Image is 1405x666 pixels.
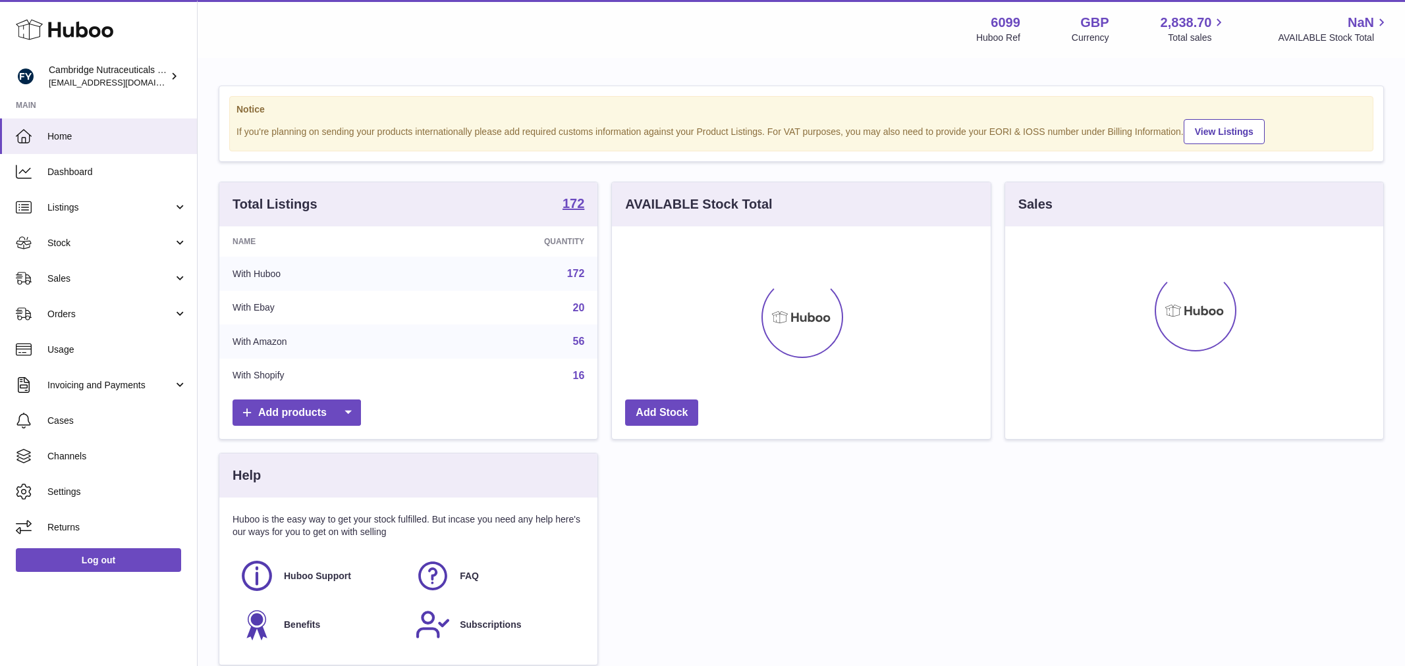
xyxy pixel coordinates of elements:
span: Home [47,130,187,143]
span: Invoicing and Payments [47,379,173,392]
div: If you're planning on sending your products internationally please add required customs informati... [236,117,1366,144]
div: Currency [1072,32,1109,44]
a: Add Stock [625,399,698,426]
a: NaN AVAILABLE Stock Total [1278,14,1389,44]
th: Name [219,226,426,257]
span: Huboo Support [284,570,351,582]
span: Stock [47,237,173,249]
a: 172 [563,197,584,213]
span: Returns [47,521,187,534]
th: Quantity [426,226,597,257]
span: AVAILABLE Stock Total [1278,32,1389,44]
a: Huboo Support [239,558,402,594]
td: With Huboo [219,257,426,291]
a: Benefits [239,607,402,642]
span: Total sales [1168,32,1226,44]
img: huboo@camnutra.com [16,66,36,86]
span: Benefits [284,619,320,631]
h3: Help [233,467,261,484]
a: 20 [573,302,585,313]
a: View Listings [1184,119,1265,144]
a: 172 [567,268,585,279]
a: Subscriptions [415,607,578,642]
a: 2,838.70 Total sales [1161,14,1227,44]
div: Huboo Ref [976,32,1020,44]
h3: Sales [1018,195,1053,213]
a: 56 [573,336,585,347]
span: 2,838.70 [1161,14,1212,32]
span: Sales [47,272,173,285]
strong: GBP [1080,14,1109,32]
div: Cambridge Nutraceuticals Ltd [49,64,167,89]
h3: Total Listings [233,195,317,213]
td: With Ebay [219,291,426,325]
strong: Notice [236,103,1366,116]
span: Channels [47,450,187,463]
td: With Shopify [219,359,426,393]
a: FAQ [415,558,578,594]
p: Huboo is the easy way to get your stock fulfilled. But incase you need any help here's our ways f... [233,513,584,538]
span: Orders [47,308,173,320]
strong: 172 [563,197,584,210]
a: Log out [16,548,181,572]
span: Settings [47,486,187,498]
span: Usage [47,344,187,356]
span: Listings [47,201,173,214]
a: 16 [573,370,585,381]
h3: AVAILABLE Stock Total [625,195,772,213]
span: Subscriptions [460,619,521,631]
strong: 6099 [991,14,1020,32]
a: Add products [233,399,361,426]
span: Cases [47,415,187,427]
span: NaN [1348,14,1374,32]
td: With Amazon [219,324,426,359]
span: FAQ [460,570,479,582]
span: [EMAIL_ADDRESS][DOMAIN_NAME] [49,77,194,88]
span: Dashboard [47,166,187,178]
